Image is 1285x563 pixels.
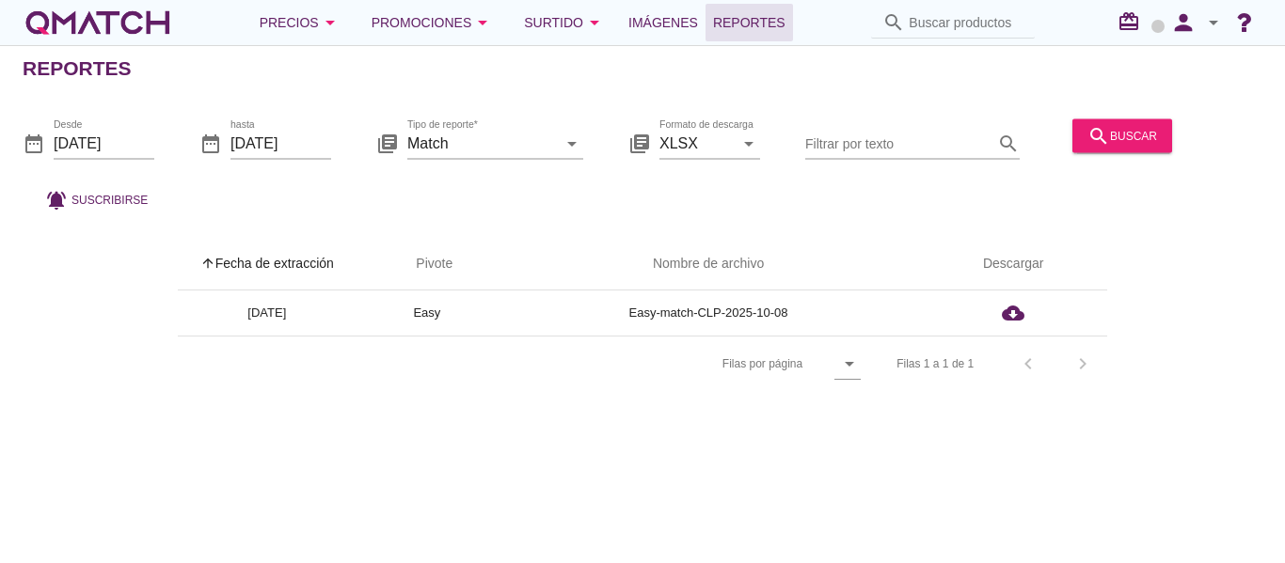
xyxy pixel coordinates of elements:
i: arrow_upward [200,256,215,271]
span: Suscribirse [71,191,148,208]
button: Suscribirse [30,182,163,216]
div: Promociones [372,11,495,34]
input: Desde [54,128,154,158]
div: Filas por página [534,336,861,391]
td: [DATE] [178,290,357,336]
i: library_books [628,132,651,154]
a: white-qmatch-logo [23,4,173,41]
i: person [1165,9,1202,36]
input: Formato de descarga [659,128,734,158]
i: search [1087,124,1110,147]
i: arrow_drop_down [738,132,760,154]
i: redeem [1118,10,1148,33]
i: date_range [199,132,222,154]
i: arrow_drop_down [471,11,494,34]
i: arrow_drop_down [319,11,341,34]
button: buscar [1072,118,1172,152]
td: Easy [357,290,498,336]
div: buscar [1087,124,1157,147]
th: Fecha de extracción: Sorted ascending. Activate to sort descending. [178,238,357,290]
button: Promociones [357,4,510,41]
i: arrow_drop_down [838,352,861,375]
th: Descargar: Not sorted. [919,238,1107,290]
i: library_books [376,132,399,154]
div: Precios [260,11,341,34]
input: Buscar productos [909,8,1023,38]
input: Tipo de reporte* [407,128,557,158]
input: Filtrar por texto [805,128,993,158]
i: search [997,132,1020,154]
th: Nombre de archivo: Not sorted. [498,238,919,290]
i: cloud_download [1002,302,1024,324]
button: Surtido [509,4,621,41]
td: Easy-match-CLP-2025-10-08 [498,290,919,336]
div: Filas 1 a 1 de 1 [896,355,974,372]
i: date_range [23,132,45,154]
i: arrow_drop_down [561,132,583,154]
button: Precios [245,4,357,41]
a: Reportes [706,4,793,41]
i: arrow_drop_down [583,11,606,34]
i: notifications_active [45,188,71,211]
h2: Reportes [23,54,132,84]
th: Pivote: Not sorted. Activate to sort ascending. [357,238,498,290]
a: Imágenes [621,4,706,41]
input: hasta [230,128,331,158]
span: Reportes [713,11,785,34]
i: arrow_drop_down [1202,11,1225,34]
i: search [882,11,905,34]
span: Imágenes [628,11,698,34]
div: Surtido [524,11,606,34]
